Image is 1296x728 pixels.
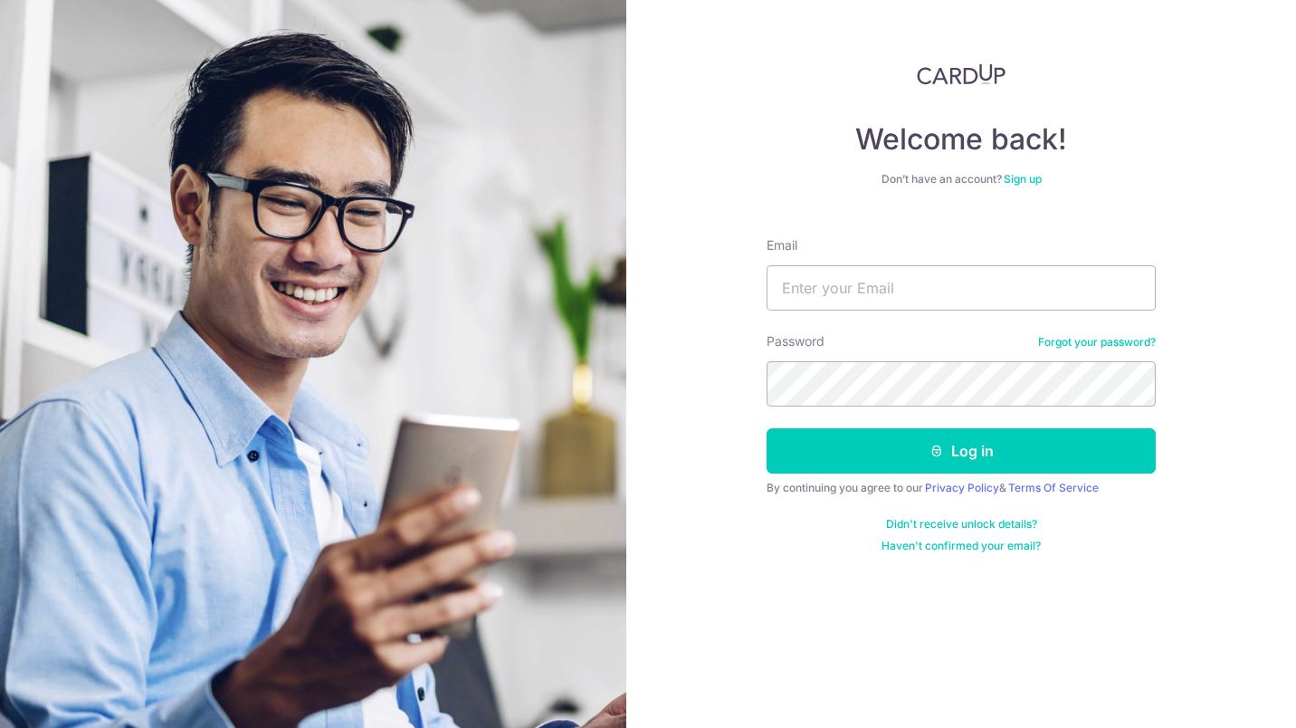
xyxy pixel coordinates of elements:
[1008,481,1099,494] a: Terms Of Service
[767,332,824,350] label: Password
[767,428,1156,474] button: Log in
[1038,335,1156,350] a: Forgot your password?
[917,63,1005,85] img: CardUp Logo
[925,481,999,494] a: Privacy Policy
[767,121,1156,158] h4: Welcome back!
[767,236,797,254] label: Email
[886,517,1037,532] a: Didn't receive unlock details?
[767,172,1156,187] div: Don’t have an account?
[1004,172,1042,186] a: Sign up
[767,481,1156,495] div: By continuing you agree to our &
[767,265,1156,311] input: Enter your Email
[881,539,1041,553] a: Haven't confirmed your email?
